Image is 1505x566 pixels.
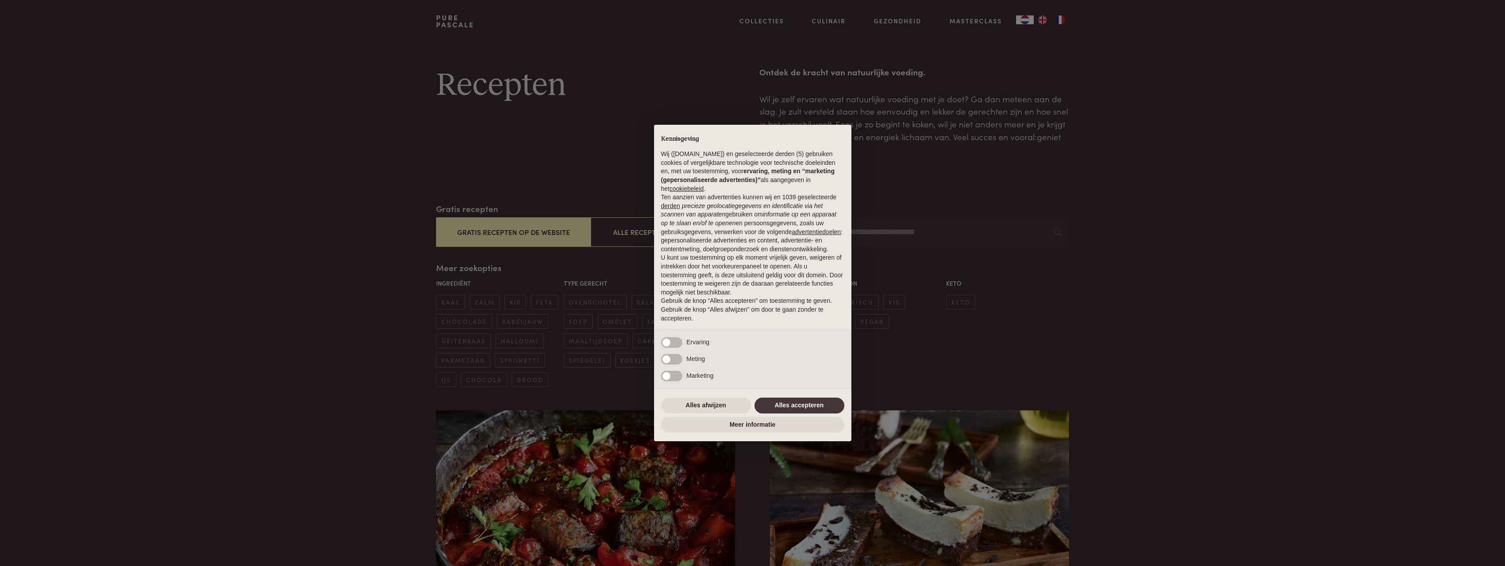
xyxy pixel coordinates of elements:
[661,150,844,193] p: Wij ([DOMAIN_NAME]) en geselecteerde derden (5) gebruiken cookies of vergelijkbare technologie vo...
[661,168,835,183] strong: ervaring, meting en “marketing (gepersonaliseerde advertenties)”
[687,339,710,346] span: Ervaring
[661,211,837,227] em: informatie op een apparaat op te slaan en/of te openen
[661,417,844,433] button: Meer informatie
[669,185,704,192] a: cookiebeleid
[661,253,844,297] p: U kunt uw toestemming op elk moment vrijelijk geven, weigeren of intrekken door het voorkeurenpan...
[661,202,680,211] button: derden
[754,398,844,413] button: Alles accepteren
[687,355,705,362] span: Meting
[661,193,844,253] p: Ten aanzien van advertenties kunnen wij en 1039 geselecteerde gebruiken om en persoonsgegevens, z...
[792,228,841,237] button: advertentiedoelen
[661,135,844,143] h2: Kennisgeving
[661,297,844,323] p: Gebruik de knop “Alles accepteren” om toestemming te geven. Gebruik de knop “Alles afwijzen” om d...
[661,398,751,413] button: Alles afwijzen
[687,372,714,379] span: Marketing
[661,202,823,218] em: precieze geolocatiegegevens en identificatie via het scannen van apparaten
